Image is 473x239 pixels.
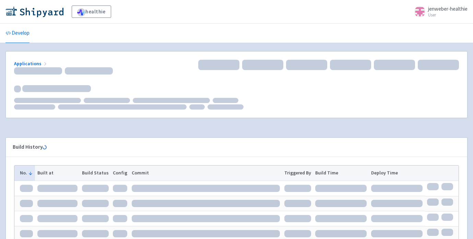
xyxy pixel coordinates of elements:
button: No. [20,169,33,177]
th: Commit [130,166,282,181]
a: jenweber-healthie User [410,6,468,17]
div: Build History [13,143,449,151]
th: Built at [35,166,80,181]
th: Triggered By [282,166,313,181]
a: Develop [5,24,29,43]
th: Build Time [313,166,369,181]
small: User [428,13,468,17]
th: Config [111,166,130,181]
a: Applications [14,60,48,67]
a: healthie [72,5,111,18]
span: jenweber-healthie [428,5,468,12]
img: Shipyard logo [5,6,63,17]
th: Deploy Time [369,166,425,181]
th: Build Status [80,166,111,181]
